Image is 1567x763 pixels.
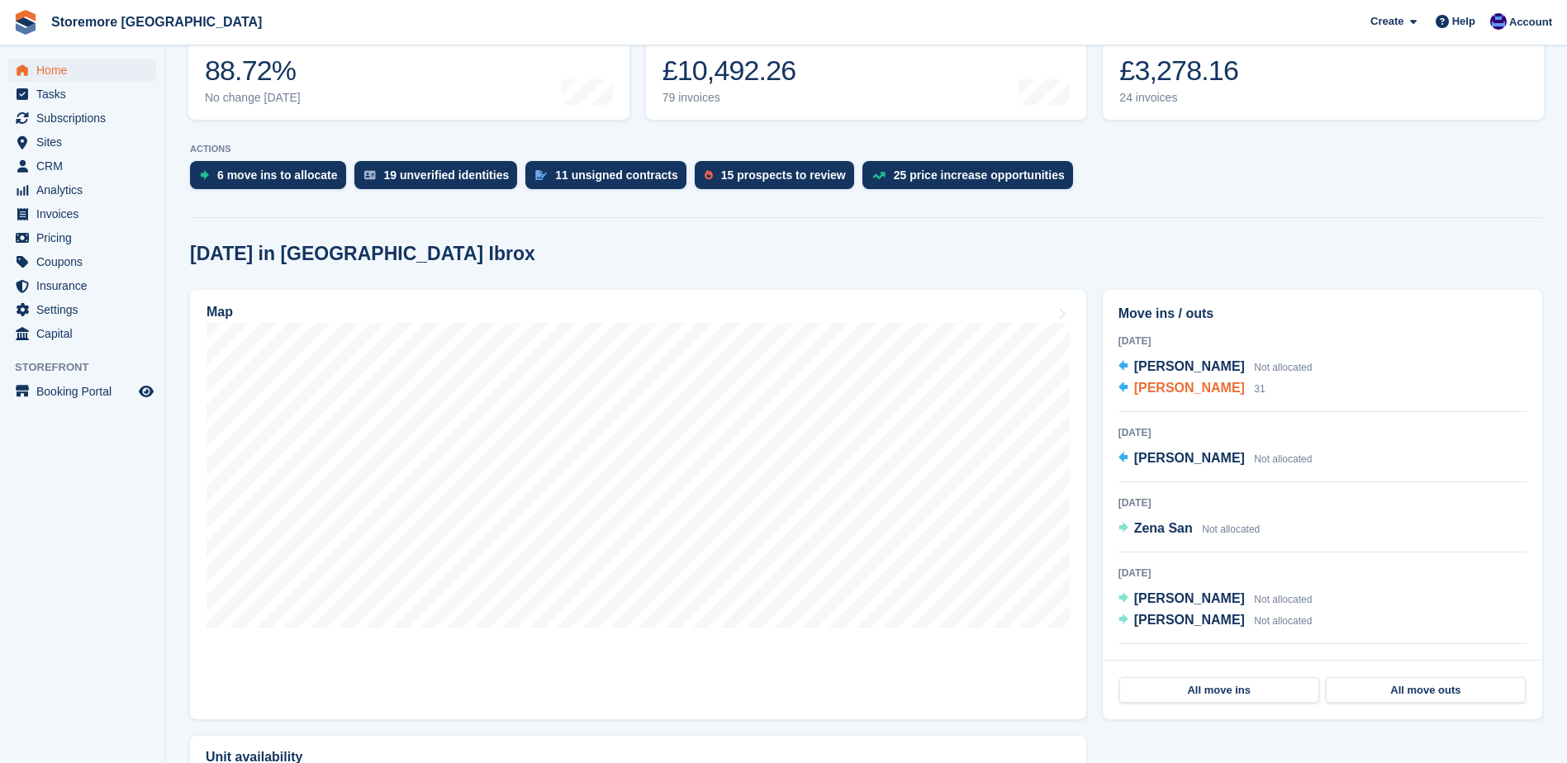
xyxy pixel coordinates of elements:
span: [PERSON_NAME] [1134,613,1245,627]
img: verify_identity-adf6edd0f0f0b5bbfe63781bf79b02c33cf7c696d77639b501bdc392416b5a36.svg [364,170,376,180]
div: 24 invoices [1119,91,1238,105]
span: Not allocated [1254,594,1312,605]
div: 6 move ins to allocate [217,168,338,182]
a: 19 unverified identities [354,161,526,197]
div: 11 unsigned contracts [555,168,678,182]
span: Home [36,59,135,82]
p: ACTIONS [190,144,1542,154]
a: 15 prospects to review [695,161,862,197]
a: menu [8,59,156,82]
span: [PERSON_NAME] [1134,359,1245,373]
span: Not allocated [1254,362,1312,373]
div: £10,492.26 [662,54,796,88]
a: Month-to-date sales £10,492.26 79 invoices [646,15,1087,120]
span: Sites [36,130,135,154]
div: [DATE] [1118,495,1527,510]
span: Subscriptions [36,107,135,130]
a: menu [8,178,156,201]
div: [DATE] [1118,334,1527,348]
a: menu [8,298,156,321]
a: 25 price increase opportunities [862,161,1081,197]
div: 15 prospects to review [721,168,846,182]
span: [PERSON_NAME] [1134,591,1245,605]
span: [PERSON_NAME] [1134,451,1245,465]
h2: Map [207,305,233,320]
div: No change [DATE] [205,91,301,105]
a: [PERSON_NAME] Not allocated [1118,448,1313,470]
span: Not allocated [1202,524,1260,535]
a: 6 move ins to allocate [190,161,354,197]
a: menu [8,226,156,249]
a: [PERSON_NAME] Not allocated [1118,589,1313,610]
span: Create [1370,13,1403,30]
a: 11 unsigned contracts [525,161,695,197]
a: menu [8,274,156,297]
h2: Move ins / outs [1118,304,1527,324]
div: [DATE] [1118,566,1527,581]
span: Invoices [36,202,135,225]
a: menu [8,380,156,403]
span: Booking Portal [36,380,135,403]
img: stora-icon-8386f47178a22dfd0bd8f6a31ec36ba5ce8667c1dd55bd0f319d3a0aa187defe.svg [13,10,38,35]
span: Insurance [36,274,135,297]
span: Storefront [15,359,164,376]
span: Tasks [36,83,135,106]
a: [PERSON_NAME] 31 [1118,378,1265,400]
img: move_ins_to_allocate_icon-fdf77a2bb77ea45bf5b3d319d69a93e2d87916cf1d5bf7949dd705db3b84f3ca.svg [200,170,209,180]
a: menu [8,130,156,154]
img: contract_signature_icon-13c848040528278c33f63329250d36e43548de30e8caae1d1a13099fd9432cc5.svg [535,170,547,180]
h2: [DATE] in [GEOGRAPHIC_DATA] Ibrox [190,243,535,265]
span: Account [1509,14,1552,31]
a: menu [8,202,156,225]
span: Help [1452,13,1475,30]
div: [DATE] [1118,425,1527,440]
span: Analytics [36,178,135,201]
div: 79 invoices [662,91,796,105]
a: menu [8,107,156,130]
span: 31 [1254,383,1265,395]
span: Capital [36,322,135,345]
a: Map [190,290,1086,719]
span: CRM [36,154,135,178]
a: menu [8,322,156,345]
img: price_increase_opportunities-93ffe204e8149a01c8c9dc8f82e8f89637d9d84a8eef4429ea346261dce0b2c0.svg [872,172,886,179]
span: Zena San [1134,521,1193,535]
span: Settings [36,298,135,321]
a: Preview store [136,381,156,401]
a: [PERSON_NAME] Not allocated [1118,357,1313,378]
a: Awaiting payment £3,278.16 24 invoices [1103,15,1544,120]
a: menu [8,83,156,106]
a: Storemore [GEOGRAPHIC_DATA] [45,8,268,36]
a: Occupancy 88.72% No change [DATE] [188,15,629,120]
span: [PERSON_NAME] [1134,381,1245,395]
a: Zena San Not allocated [1118,519,1261,540]
a: menu [8,250,156,273]
div: 19 unverified identities [384,168,510,182]
span: Pricing [36,226,135,249]
a: All move outs [1326,677,1526,704]
div: 88.72% [205,54,301,88]
img: Angela [1490,13,1507,30]
span: Not allocated [1254,453,1312,465]
img: prospect-51fa495bee0391a8d652442698ab0144808aea92771e9ea1ae160a38d050c398.svg [705,170,713,180]
a: All move ins [1119,677,1319,704]
div: £3,278.16 [1119,54,1238,88]
a: [PERSON_NAME] Not allocated [1118,610,1313,632]
div: [DATE] [1118,657,1527,672]
span: Coupons [36,250,135,273]
div: 25 price increase opportunities [894,168,1065,182]
span: Not allocated [1254,615,1312,627]
a: menu [8,154,156,178]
